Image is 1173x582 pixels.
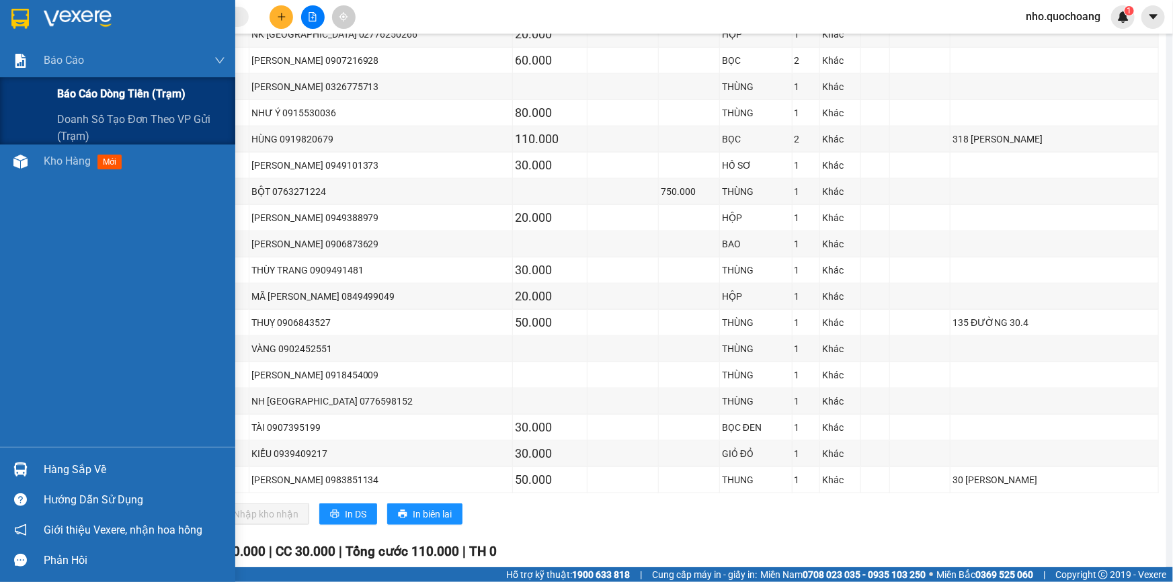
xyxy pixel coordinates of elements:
span: question-circle [14,493,27,506]
div: Khác [822,210,858,225]
div: 318 [PERSON_NAME] [953,132,1156,147]
span: Tổng cước 110.000 [346,544,459,559]
span: Giới thiệu Vexere, nhận hoa hồng [44,522,202,538]
button: file-add [301,5,325,29]
strong: 0369 525 060 [975,569,1033,580]
div: GIỎ ĐỎ [722,446,790,461]
span: | [462,544,466,559]
span: | [640,567,642,582]
span: ⚪️ [929,572,933,577]
div: 80.000 [515,103,585,122]
span: | [269,544,272,559]
div: THUỴ 0906843527 [251,315,511,330]
span: printer [398,509,407,520]
div: NH [GEOGRAPHIC_DATA] 0776598152 [251,394,511,409]
div: 1 [795,79,818,94]
span: Cung cấp máy in - giấy in: [652,567,757,582]
span: Báo cáo dòng tiền (trạm) [57,85,186,102]
div: THÙNG [722,106,790,120]
div: Khác [822,315,858,330]
div: Khác [822,106,858,120]
div: 30.000 [515,261,585,280]
div: [PERSON_NAME] 0906873629 [251,237,511,251]
span: Hỗ trợ kỹ thuật: [506,567,630,582]
div: 20.000 [515,25,585,44]
div: 1 [795,315,818,330]
div: THÙNG [722,315,790,330]
img: warehouse-icon [13,462,28,476]
div: Hướng dẫn sử dụng [44,490,225,510]
span: Kho hàng [44,155,91,167]
span: TH 0 [469,544,497,559]
div: 1 [795,420,818,435]
div: TÀI 0907395199 [251,420,511,435]
div: [PERSON_NAME] 0949388979 [251,210,511,225]
div: 1 [795,210,818,225]
div: HỘP [722,289,790,304]
div: VÀNG 0902452551 [251,341,511,356]
img: warehouse-icon [13,155,28,169]
div: [PERSON_NAME] 0907216928 [251,53,511,68]
strong: 0708 023 035 - 0935 103 250 [803,569,926,580]
div: 1 [795,158,818,173]
div: HÙNG 0919820679 [251,132,511,147]
div: BAO [722,237,790,251]
div: Khác [822,27,858,42]
div: Khác [822,184,858,199]
span: Miền Bắc [936,567,1033,582]
div: 1 [795,27,818,42]
div: 1 [795,472,818,487]
div: [PERSON_NAME] 0949101373 [251,158,511,173]
div: 1 [795,106,818,120]
div: 1 [795,237,818,251]
div: Khác [822,446,858,461]
span: CR 80.000 [206,544,266,559]
span: copyright [1098,570,1108,579]
div: [PERSON_NAME] 0983851134 [251,472,511,487]
span: plus [277,12,286,22]
div: THÙNG [722,394,790,409]
div: Khác [822,420,858,435]
span: Miền Nam [760,567,926,582]
span: In biên lai [413,507,452,522]
div: 30.000 [515,444,585,463]
div: BỌC [722,132,790,147]
div: 20.000 [515,208,585,227]
span: file-add [308,12,317,22]
div: 110.000 [515,130,585,149]
div: 1 [795,368,818,382]
button: caret-down [1141,5,1165,29]
button: printerIn DS [319,503,377,525]
button: plus [270,5,293,29]
div: Khác [822,394,858,409]
span: 1 [1127,6,1131,15]
span: message [14,554,27,567]
span: down [214,55,225,66]
div: 30 [PERSON_NAME] [953,472,1156,487]
span: caret-down [1147,11,1160,23]
div: Khác [822,368,858,382]
div: Khác [822,289,858,304]
div: KIỀU 0939409217 [251,446,511,461]
div: THÙY TRANG 0909491481 [251,263,511,278]
div: 1 [795,341,818,356]
div: 20.000 [515,287,585,306]
span: notification [14,524,27,536]
div: 50.000 [515,313,585,332]
div: Khác [822,472,858,487]
div: HỘP [722,27,790,42]
div: Khác [822,237,858,251]
div: THÙNG [722,368,790,382]
div: Khác [822,341,858,356]
div: 135 ĐƯỜNG 30.4 [953,315,1156,330]
div: Khác [822,132,858,147]
button: aim [332,5,356,29]
button: downloadNhập kho nhận [208,503,309,525]
div: 2 [795,132,818,147]
div: NHƯ Ý 0915530036 [251,106,511,120]
div: THÙNG [722,341,790,356]
div: 2 [795,53,818,68]
span: In DS [345,507,366,522]
div: Khác [822,158,858,173]
span: CC 30.000 [276,544,335,559]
